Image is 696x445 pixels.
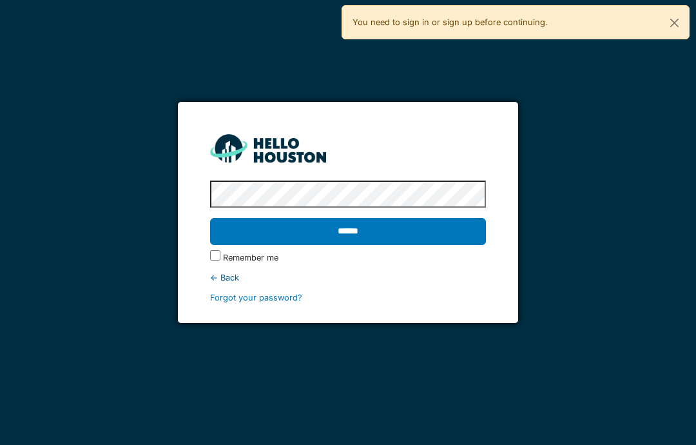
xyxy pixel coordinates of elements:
div: You need to sign in or sign up before continuing. [342,5,690,39]
button: Close [660,6,689,40]
a: Forgot your password? [210,293,302,302]
label: Remember me [223,252,278,264]
div: ← Back [210,272,485,284]
img: HH_line-BYnF2_Hg.png [210,134,326,162]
